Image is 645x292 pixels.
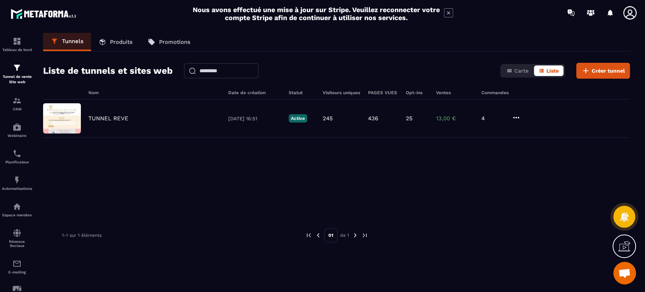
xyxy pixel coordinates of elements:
[12,202,22,211] img: automations
[289,90,315,95] h6: Statut
[2,107,32,111] p: CRM
[514,68,529,74] span: Carte
[613,262,636,284] div: Ouvrir le chat
[2,143,32,170] a: schedulerschedulerPlanificateur
[2,239,32,248] p: Réseaux Sociaux
[406,90,428,95] h6: Opt-ins
[228,90,281,95] h6: Date de création
[110,39,133,45] p: Produits
[323,115,333,122] p: 245
[2,170,32,196] a: automationsautomationsAutomatisations
[305,232,312,239] img: prev
[2,213,32,217] p: Espace membre
[406,115,413,122] p: 25
[2,223,32,253] a: social-networksocial-networkRéseaux Sociaux
[12,123,22,132] img: automations
[88,115,128,122] p: TUNNEL REVE
[436,115,474,122] p: 13,00 €
[2,31,32,57] a: formationformationTableau de bord
[592,67,625,75] span: Créer tunnel
[481,90,509,95] h6: Commandes
[2,74,32,85] p: Tunnel de vente Site web
[2,117,32,143] a: automationsautomationsWebinaire
[368,115,378,122] p: 436
[12,96,22,105] img: formation
[159,39,190,45] p: Promotions
[91,33,140,51] a: Produits
[12,228,22,238] img: social-network
[43,33,91,51] a: Tunnels
[12,37,22,46] img: formation
[534,65,563,76] button: Liste
[12,149,22,158] img: scheduler
[12,259,22,268] img: email
[2,270,32,274] p: E-mailing
[2,48,32,52] p: Tableau de bord
[352,232,359,239] img: next
[502,65,533,76] button: Carte
[228,116,281,121] p: [DATE] 16:51
[368,90,398,95] h6: PAGES VUES
[43,63,173,78] h2: Liste de tunnels et sites web
[2,253,32,280] a: emailemailE-mailing
[289,114,307,123] p: Active
[11,7,79,21] img: logo
[546,68,559,74] span: Liste
[481,115,504,122] p: 4
[2,57,32,90] a: formationformationTunnel de vente Site web
[140,33,198,51] a: Promotions
[340,232,349,238] p: de 1
[2,134,32,138] p: Webinaire
[43,103,81,134] img: image
[576,63,630,79] button: Créer tunnel
[88,90,221,95] h6: Nom
[2,186,32,191] p: Automatisations
[315,232,322,239] img: prev
[192,6,440,22] h2: Nous avons effectué une mise à jour sur Stripe. Veuillez reconnecter votre compte Stripe afin de ...
[2,90,32,117] a: formationformationCRM
[12,63,22,72] img: formation
[436,90,474,95] h6: Ventes
[2,196,32,223] a: automationsautomationsEspace membre
[323,90,360,95] h6: Visiteurs uniques
[361,232,368,239] img: next
[324,228,337,242] p: 01
[62,38,84,45] p: Tunnels
[62,233,102,238] p: 1-1 sur 1 éléments
[2,160,32,164] p: Planificateur
[12,176,22,185] img: automations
